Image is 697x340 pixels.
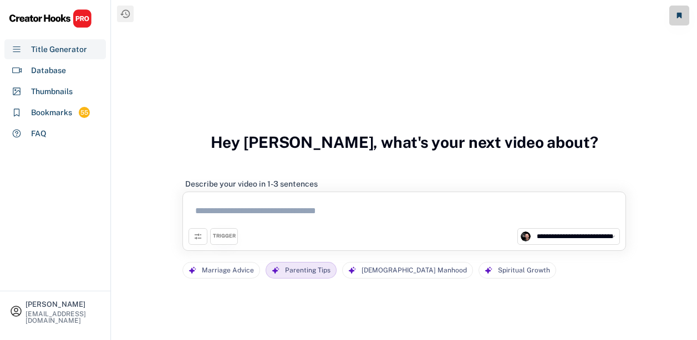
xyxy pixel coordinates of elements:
div: 55 [79,108,90,117]
img: CHPRO%20Logo.svg [9,9,92,28]
div: Bookmarks [31,107,72,119]
div: Marriage Advice [202,262,254,279]
div: Spiritual Growth [498,262,550,279]
div: Parenting Tips [285,262,330,279]
div: [DEMOGRAPHIC_DATA] Manhood [362,262,467,279]
div: TRIGGER [213,233,236,240]
img: channels4_profile.jpg [521,231,531,241]
div: Title Generator [31,44,87,55]
div: [EMAIL_ADDRESS][DOMAIN_NAME] [26,311,101,324]
div: [PERSON_NAME] [26,301,101,308]
div: Database [31,65,66,76]
div: FAQ [31,128,47,140]
div: Describe your video in 1-3 sentences [185,179,318,189]
h3: Hey [PERSON_NAME], what's your next video about? [211,121,598,163]
div: Thumbnails [31,86,73,97]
